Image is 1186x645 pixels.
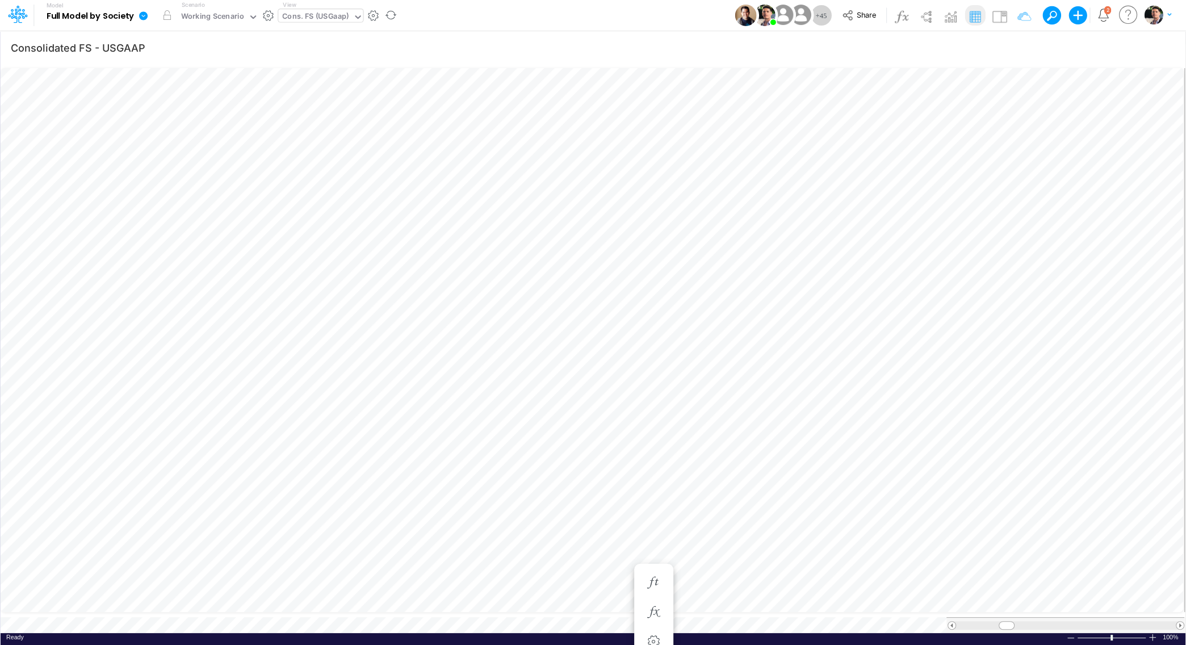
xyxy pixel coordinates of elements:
[1163,633,1180,642] div: Zoom level
[735,5,756,26] img: User Image Icon
[856,10,875,19] span: Share
[181,11,244,24] div: Working Scenario
[788,2,814,28] img: User Image Icon
[6,634,24,640] span: Ready
[1097,9,1110,22] a: Notifications
[1077,633,1148,642] div: Zoom
[47,11,135,22] b: Full Model by Society
[770,2,795,28] img: User Image Icon
[182,1,205,9] label: Scenario
[815,12,827,19] span: + 45
[1106,7,1109,12] div: 2 unread items
[1163,633,1180,642] span: 100%
[1148,633,1157,642] div: Zoom In
[6,633,24,642] div: In Ready mode
[47,2,64,9] label: Model
[1110,635,1113,640] div: Zoom
[283,1,296,9] label: View
[282,11,349,24] div: Cons. FS (USGaap)
[10,36,938,59] input: Type a title here
[754,5,776,26] img: User Image Icon
[836,7,883,24] button: Share
[1066,634,1075,642] div: Zoom Out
